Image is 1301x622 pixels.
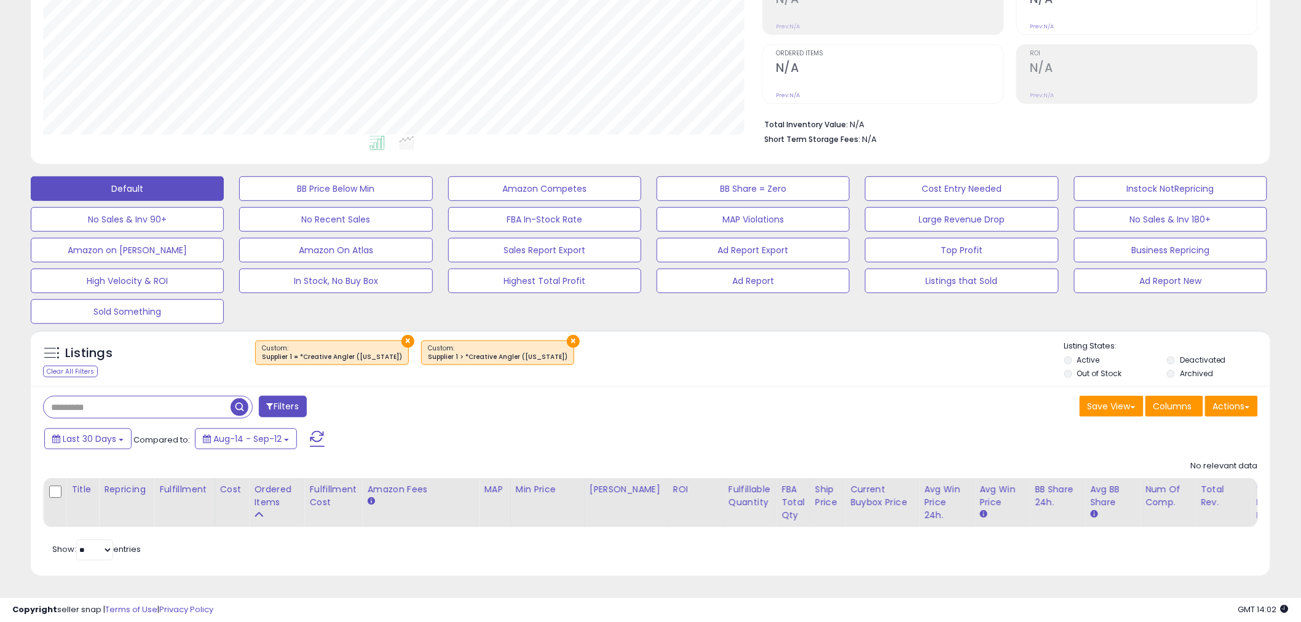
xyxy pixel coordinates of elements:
span: N/A [862,133,877,145]
span: Ordered Items [776,50,1003,57]
a: Terms of Use [105,604,157,615]
button: Actions [1205,396,1258,417]
div: Amazon Fees [367,483,473,496]
strong: Copyright [12,604,57,615]
small: Prev: N/A [1030,23,1054,30]
div: Num of Comp. [1145,483,1190,509]
button: Filters [259,396,307,417]
button: Ad Report New [1074,269,1267,293]
span: Show: entries [52,543,141,555]
div: Cost [220,483,244,496]
label: Active [1077,355,1100,365]
small: Prev: N/A [1030,92,1054,99]
div: FBA Total Qty [781,483,805,522]
button: High Velocity & ROI [31,269,224,293]
label: Archived [1180,368,1213,379]
small: Avg Win Price. [979,509,987,520]
div: Min Price [516,483,579,496]
p: Listing States: [1064,341,1270,352]
span: Aug-14 - Sep-12 [213,433,282,445]
div: Current Buybox Price [850,483,914,509]
button: Amazon On Atlas [239,238,432,262]
button: BB Price Below Min [239,176,432,201]
span: Compared to: [133,434,190,446]
button: No Recent Sales [239,207,432,232]
button: No Sales & Inv 180+ [1074,207,1267,232]
button: Cost Entry Needed [865,176,1058,201]
button: Columns [1145,396,1203,417]
small: Avg BB Share. [1090,509,1097,520]
button: Ad Report [657,269,850,293]
button: × [567,335,580,348]
div: BB Share 24h. [1035,483,1080,509]
small: Amazon Fees. [367,496,374,507]
h2: N/A [776,61,1003,77]
label: Deactivated [1180,355,1226,365]
button: Sold Something [31,299,224,324]
div: Avg BB Share [1090,483,1135,509]
div: Supplier 1 > *Creative Angler ([US_STATE]) [428,353,567,361]
li: N/A [764,116,1249,131]
div: Avg Win Price [979,483,1024,509]
b: Total Inventory Value: [764,119,848,130]
div: Ordered Items [254,483,299,509]
button: Ad Report Export [657,238,850,262]
small: Prev: N/A [776,92,800,99]
div: Repricing [104,483,149,496]
div: seller snap | | [12,604,213,616]
div: ROI [673,483,718,496]
div: [PERSON_NAME] [590,483,663,496]
label: Out of Stock [1077,368,1122,379]
button: BB Share = Zero [657,176,850,201]
button: Large Revenue Drop [865,207,1058,232]
button: No Sales & Inv 90+ [31,207,224,232]
span: 2025-10-13 14:02 GMT [1238,604,1289,615]
button: Amazon Competes [448,176,641,201]
div: Title [71,483,93,496]
button: FBA In-Stock Rate [448,207,641,232]
div: MAP [484,483,505,496]
div: Fulfillment [159,483,209,496]
h2: N/A [1030,61,1257,77]
b: Short Term Storage Fees: [764,134,860,144]
div: Total Rev. Diff. [1256,483,1279,522]
small: Prev: N/A [776,23,800,30]
span: ROI [1030,50,1257,57]
button: Aug-14 - Sep-12 [195,428,297,449]
div: Fulfillment Cost [309,483,357,509]
div: No relevant data [1191,460,1258,472]
button: Sales Report Export [448,238,641,262]
button: × [401,335,414,348]
h5: Listings [65,345,113,362]
button: Listings that Sold [865,269,1058,293]
div: Fulfillable Quantity [729,483,771,509]
div: Avg Win Price 24h. [924,483,969,522]
button: Highest Total Profit [448,269,641,293]
div: Ship Price [815,483,840,509]
a: Privacy Policy [159,604,213,615]
button: Instock NotRepricing [1074,176,1267,201]
button: MAP Violations [657,207,850,232]
div: Supplier 1 = *Creative Angler ([US_STATE]) [262,353,402,361]
button: Save View [1080,396,1144,417]
span: Custom: [428,344,567,362]
button: Default [31,176,224,201]
button: Top Profit [865,238,1058,262]
div: Total Rev. [1201,483,1246,509]
button: In Stock, No Buy Box [239,269,432,293]
span: Columns [1153,400,1192,412]
button: Amazon on [PERSON_NAME] [31,238,224,262]
span: Last 30 Days [63,433,116,445]
button: Business Repricing [1074,238,1267,262]
span: Custom: [262,344,402,362]
div: Clear All Filters [43,366,98,377]
button: Last 30 Days [44,428,132,449]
